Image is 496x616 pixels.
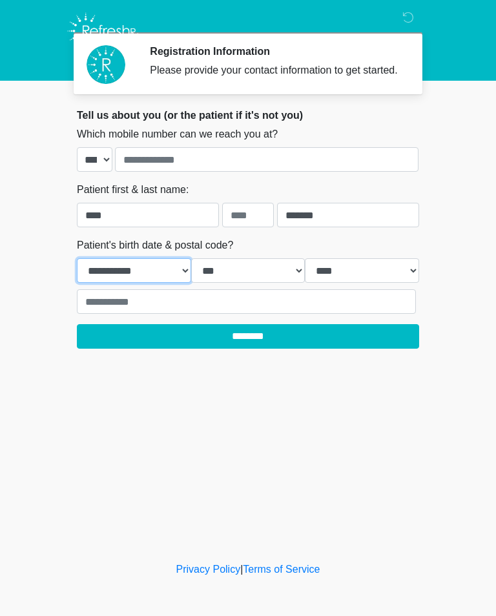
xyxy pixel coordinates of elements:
a: Terms of Service [243,564,320,575]
label: Patient's birth date & postal code? [77,238,233,253]
h2: Tell us about you (or the patient if it's not you) [77,109,419,121]
img: Agent Avatar [87,45,125,84]
label: Which mobile number can we reach you at? [77,127,278,142]
img: Refresh RX Logo [64,10,142,52]
label: Patient first & last name: [77,182,189,198]
a: | [240,564,243,575]
a: Privacy Policy [176,564,241,575]
div: Please provide your contact information to get started. [150,63,400,78]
